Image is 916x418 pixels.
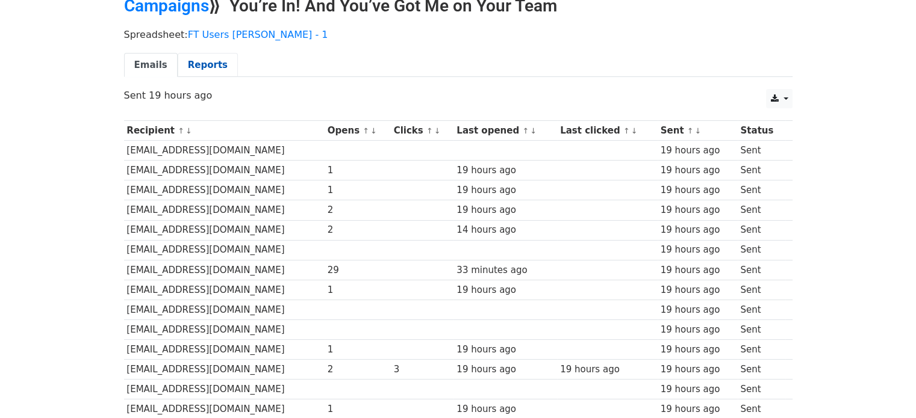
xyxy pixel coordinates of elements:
[530,126,537,135] a: ↓
[328,203,388,217] div: 2
[124,320,325,340] td: [EMAIL_ADDRESS][DOMAIN_NAME]
[456,203,554,217] div: 19 hours ago
[623,126,630,135] a: ↑
[178,53,238,78] a: Reports
[124,161,325,180] td: [EMAIL_ADDRESS][DOMAIN_NAME]
[661,323,735,337] div: 19 hours ago
[661,144,735,158] div: 19 hours ago
[560,363,655,377] div: 19 hours ago
[456,283,554,297] div: 19 hours ago
[124,28,793,41] p: Spreadsheet:
[124,180,325,200] td: [EMAIL_ADDRESS][DOMAIN_NAME]
[178,126,184,135] a: ↑
[557,121,658,141] th: Last clicked
[456,363,554,377] div: 19 hours ago
[328,183,388,197] div: 1
[456,263,554,277] div: 33 minutes ago
[661,203,735,217] div: 19 hours ago
[434,126,441,135] a: ↓
[661,223,735,237] div: 19 hours ago
[661,363,735,377] div: 19 hours ago
[456,402,554,416] div: 19 hours ago
[453,121,557,141] th: Last opened
[124,300,325,319] td: [EMAIL_ADDRESS][DOMAIN_NAME]
[124,380,325,399] td: [EMAIL_ADDRESS][DOMAIN_NAME]
[456,183,554,197] div: 19 hours ago
[661,343,735,357] div: 19 hours ago
[856,360,916,418] iframe: Chat Widget
[738,260,785,280] td: Sent
[631,126,638,135] a: ↓
[738,280,785,300] td: Sent
[328,164,388,177] div: 1
[738,180,785,200] td: Sent
[738,360,785,380] td: Sent
[738,141,785,161] td: Sent
[185,126,192,135] a: ↓
[658,121,738,141] th: Sent
[738,300,785,319] td: Sent
[370,126,377,135] a: ↓
[456,343,554,357] div: 19 hours ago
[522,126,529,135] a: ↑
[661,303,735,317] div: 19 hours ago
[325,121,391,141] th: Opens
[124,280,325,300] td: [EMAIL_ADDRESS][DOMAIN_NAME]
[188,29,328,40] a: FT Users [PERSON_NAME] - 1
[661,283,735,297] div: 19 hours ago
[456,164,554,177] div: 19 hours ago
[328,263,388,277] div: 29
[738,340,785,360] td: Sent
[426,126,433,135] a: ↑
[328,363,388,377] div: 2
[738,121,785,141] th: Status
[456,223,554,237] div: 14 hours ago
[738,380,785,399] td: Sent
[124,200,325,220] td: [EMAIL_ADDRESS][DOMAIN_NAME]
[661,183,735,197] div: 19 hours ago
[124,89,793,102] p: Sent 19 hours ago
[738,320,785,340] td: Sent
[738,200,785,220] td: Sent
[661,383,735,396] div: 19 hours ago
[124,220,325,240] td: [EMAIL_ADDRESS][DOMAIN_NAME]
[328,283,388,297] div: 1
[687,126,694,135] a: ↑
[363,126,369,135] a: ↑
[124,121,325,141] th: Recipient
[394,363,451,377] div: 3
[328,343,388,357] div: 1
[124,53,178,78] a: Emails
[124,340,325,360] td: [EMAIL_ADDRESS][DOMAIN_NAME]
[124,260,325,280] td: [EMAIL_ADDRESS][DOMAIN_NAME]
[124,240,325,260] td: [EMAIL_ADDRESS][DOMAIN_NAME]
[124,141,325,161] td: [EMAIL_ADDRESS][DOMAIN_NAME]
[694,126,701,135] a: ↓
[738,161,785,180] td: Sent
[738,220,785,240] td: Sent
[738,240,785,260] td: Sent
[391,121,454,141] th: Clicks
[124,360,325,380] td: [EMAIL_ADDRESS][DOMAIN_NAME]
[661,164,735,177] div: 19 hours ago
[661,263,735,277] div: 19 hours ago
[661,243,735,257] div: 19 hours ago
[661,402,735,416] div: 19 hours ago
[328,402,388,416] div: 1
[328,223,388,237] div: 2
